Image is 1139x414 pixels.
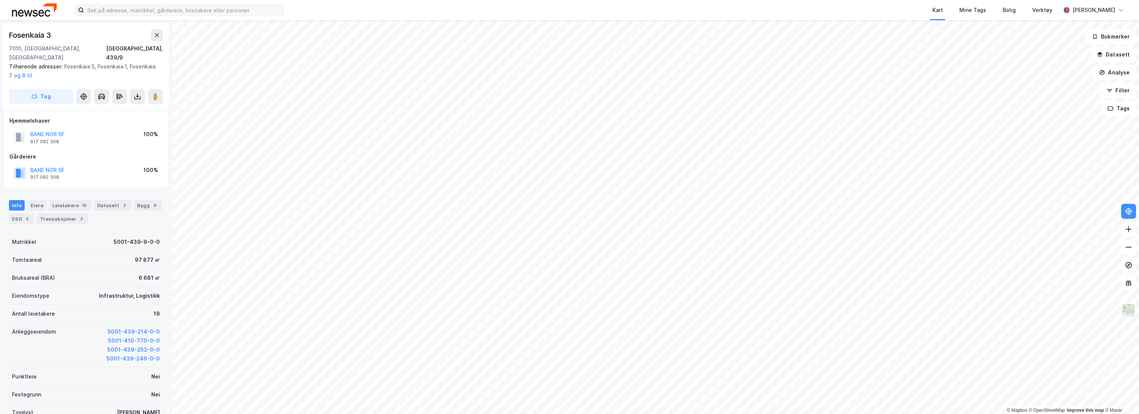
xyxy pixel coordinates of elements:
[12,273,55,282] div: Bruksareal (BRA)
[12,237,36,246] div: Matrikkel
[1100,83,1136,98] button: Filter
[12,372,37,381] div: Punktleie
[30,139,59,145] div: 917 082 308
[24,215,31,223] div: 5
[12,327,56,336] div: Anleggseiendom
[49,200,91,211] div: Leietakere
[1032,6,1052,15] div: Verktøy
[106,354,160,363] button: 5001-439-246-0-0
[99,291,160,300] div: Infrastruktur, Logistikk
[9,116,163,125] div: Hjemmelshaver
[1102,378,1139,414] iframe: Chat Widget
[1073,6,1115,15] div: [PERSON_NAME]
[37,214,88,224] div: Transaksjoner
[108,336,160,345] button: 5001-410-770-0-0
[114,237,160,246] div: 5001-439-9-0-0
[1102,378,1139,414] div: Kontrollprogram for chat
[9,63,64,70] span: Tilhørende adresser:
[78,215,85,223] div: 3
[151,202,159,209] div: 9
[12,309,55,318] div: Antall leietakere
[1090,47,1136,62] button: Datasett
[12,255,42,264] div: Tomteareal
[9,214,34,224] div: ESG
[12,291,49,300] div: Eiendomstype
[80,202,88,209] div: 19
[106,44,163,62] div: [GEOGRAPHIC_DATA], 439/9
[94,200,131,211] div: Datasett
[84,4,284,16] input: Søk på adresse, matrikkel, gårdeiere, leietakere eller personer
[1121,303,1136,317] img: Z
[9,152,163,161] div: Gårdeiere
[151,390,160,399] div: Nei
[9,89,73,104] button: Tag
[107,345,160,354] button: 5001-439-252-0-0
[143,166,158,175] div: 100%
[1101,101,1136,116] button: Tags
[121,202,128,209] div: 2
[932,6,943,15] div: Kart
[1007,408,1027,413] a: Mapbox
[9,200,25,211] div: Info
[959,6,986,15] div: Mine Tags
[143,130,158,139] div: 100%
[154,309,160,318] div: 19
[108,327,160,336] button: 5001-439-214-0-0
[12,390,41,399] div: Festegrunn
[134,200,162,211] div: Bygg
[135,255,160,264] div: 97 877 ㎡
[1029,408,1065,413] a: OpenStreetMap
[1003,6,1016,15] div: Bolig
[12,3,57,16] img: newsec-logo.f6e21ccffca1b3a03d2d.png
[151,372,160,381] div: Nei
[1086,29,1136,44] button: Bokmerker
[28,200,46,211] div: Eiere
[9,29,53,41] div: Fosenkaia 3
[1093,65,1136,80] button: Analyse
[9,62,157,80] div: Fosenkaia 5, Fosenkaia 1, Fosenkaia 7
[1067,408,1104,413] a: Improve this map
[30,174,59,180] div: 917 082 308
[139,273,160,282] div: 6 681 ㎡
[9,44,106,62] div: 7010, [GEOGRAPHIC_DATA], [GEOGRAPHIC_DATA]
